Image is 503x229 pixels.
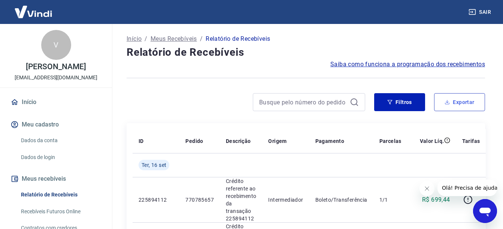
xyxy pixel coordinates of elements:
[467,5,494,19] button: Sair
[18,133,103,148] a: Dados da conta
[437,180,497,196] iframe: Mensagem da empresa
[379,196,402,204] p: 1/1
[41,30,71,60] div: V
[127,45,485,60] h4: Relatório de Recebíveis
[9,94,103,110] a: Início
[200,34,203,43] p: /
[185,196,214,204] p: 770785657
[434,93,485,111] button: Exportar
[268,137,287,145] p: Origem
[26,63,86,71] p: [PERSON_NAME]
[18,150,103,165] a: Dados de login
[185,137,203,145] p: Pedido
[473,199,497,223] iframe: Botão para abrir a janela de mensagens
[9,171,103,187] button: Meus recebíveis
[145,34,147,43] p: /
[259,97,347,108] input: Busque pelo número do pedido
[379,137,402,145] p: Parcelas
[18,187,103,202] a: Relatório de Recebíveis
[139,137,144,145] p: ID
[151,34,197,43] a: Meus Recebíveis
[315,137,345,145] p: Pagamento
[315,196,367,204] p: Boleto/Transferência
[15,74,97,82] p: [EMAIL_ADDRESS][DOMAIN_NAME]
[420,137,444,145] p: Valor Líq.
[4,5,63,11] span: Olá! Precisa de ajuda?
[9,0,58,23] img: Vindi
[419,181,434,196] iframe: Fechar mensagem
[142,161,166,169] span: Ter, 16 set
[206,34,270,43] p: Relatório de Recebíveis
[462,137,480,145] p: Tarifas
[226,177,256,222] p: Crédito referente ao recebimento da transação 225894112
[422,195,450,204] p: R$ 699,44
[226,137,251,145] p: Descrição
[374,93,425,111] button: Filtros
[9,116,103,133] button: Meu cadastro
[330,60,485,69] a: Saiba como funciona a programação dos recebimentos
[18,204,103,219] a: Recebíveis Futuros Online
[139,196,173,204] p: 225894112
[268,196,303,204] p: Intermediador
[127,34,142,43] a: Início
